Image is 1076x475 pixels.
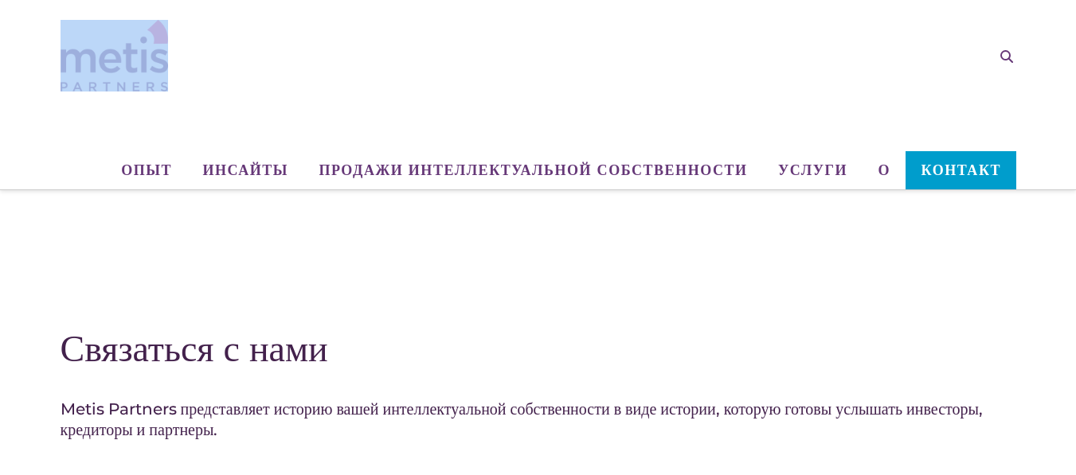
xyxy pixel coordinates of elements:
[319,162,747,179] font: Продажи интеллектуальной собственности
[778,162,847,179] font: Услуги
[906,151,1016,189] a: Контакт
[61,325,328,371] font: Связаться с нами
[61,399,983,439] font: Metis Partners представляет историю вашей интеллектуальной собственности в виде истории, которую ...
[121,162,172,179] font: Опыт
[202,162,288,179] font: Инсайты
[61,20,168,91] img: Метис Партнеры
[878,162,891,179] font: О
[921,162,1001,179] font: Контакт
